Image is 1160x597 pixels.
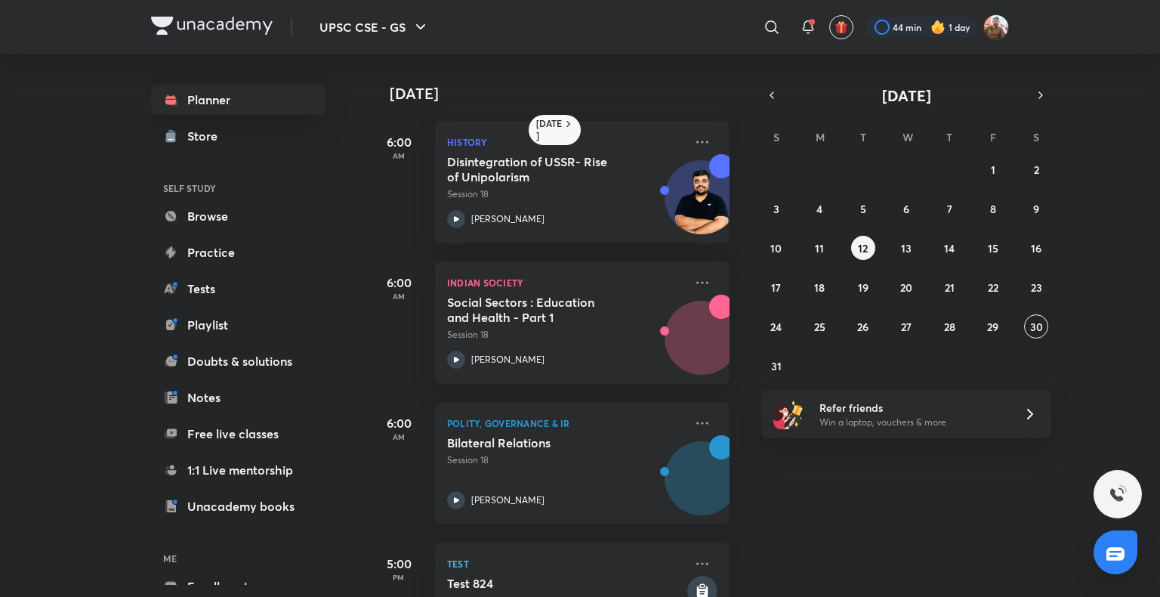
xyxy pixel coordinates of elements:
abbr: August 2, 2025 [1034,162,1039,177]
abbr: August 4, 2025 [816,202,822,216]
button: August 3, 2025 [764,196,788,221]
h5: 5:00 [369,555,429,573]
p: [PERSON_NAME] [471,353,545,367]
span: [DATE] [882,85,931,106]
button: August 20, 2025 [894,275,918,299]
abbr: August 5, 2025 [860,202,866,216]
img: unacademy [646,435,730,540]
button: August 6, 2025 [894,196,918,221]
p: AM [369,432,429,441]
abbr: August 8, 2025 [990,202,996,216]
button: August 7, 2025 [937,196,961,221]
button: August 21, 2025 [937,275,961,299]
img: referral [773,399,804,429]
button: August 11, 2025 [807,236,831,260]
p: Indian Society [447,274,684,292]
abbr: August 7, 2025 [947,202,952,216]
h5: Test 824 [447,576,684,591]
img: Himanshu Yadav [983,14,1009,40]
button: August 5, 2025 [851,196,875,221]
h6: [DATE] [536,118,563,142]
p: PM [369,573,429,582]
img: Company Logo [151,17,273,35]
h5: 6:00 [369,414,429,432]
abbr: August 1, 2025 [991,162,995,177]
button: August 12, 2025 [851,236,875,260]
abbr: August 28, 2025 [944,320,955,334]
a: Store [151,121,326,151]
abbr: Monday [816,130,825,144]
a: Unacademy books [151,491,326,521]
p: Test [447,555,684,573]
a: Free live classes [151,419,326,449]
abbr: August 16, 2025 [1031,241,1041,255]
button: August 22, 2025 [981,275,1005,299]
abbr: August 19, 2025 [858,280,868,295]
abbr: August 9, 2025 [1033,202,1039,216]
h5: Disintegration of USSR- Rise of Unipolarism [447,154,635,184]
button: August 16, 2025 [1024,236,1048,260]
abbr: August 15, 2025 [988,241,998,255]
div: Store [187,127,227,145]
h6: ME [151,546,326,571]
p: Session 18 [447,187,684,201]
img: Avatar [665,309,738,382]
button: August 31, 2025 [764,354,788,378]
button: August 1, 2025 [981,157,1005,181]
a: Practice [151,237,326,268]
img: ttu [1109,485,1127,503]
a: Doubts & solutions [151,346,326,376]
abbr: August 12, 2025 [858,241,868,255]
p: Win a laptop, vouchers & more [819,416,1005,429]
abbr: August 6, 2025 [903,202,909,216]
button: August 13, 2025 [894,236,918,260]
abbr: Thursday [946,130,952,144]
p: Session 18 [447,453,684,467]
h6: SELF STUDY [151,175,326,201]
img: streak [930,20,946,35]
button: August 15, 2025 [981,236,1005,260]
button: August 25, 2025 [807,314,831,339]
p: Session 18 [447,328,684,342]
abbr: August 29, 2025 [987,320,998,334]
p: [PERSON_NAME] [471,212,545,226]
abbr: August 18, 2025 [814,280,825,295]
button: August 26, 2025 [851,314,875,339]
abbr: August 14, 2025 [944,241,955,255]
a: Playlist [151,310,326,340]
button: UPSC CSE - GS [310,12,439,42]
abbr: Friday [990,130,996,144]
abbr: August 11, 2025 [815,241,824,255]
button: August 8, 2025 [981,196,1005,221]
button: August 24, 2025 [764,314,788,339]
h5: 6:00 [369,133,429,151]
button: [DATE] [782,85,1030,106]
h5: 6:00 [369,274,429,292]
button: August 9, 2025 [1024,196,1048,221]
p: History [447,133,684,151]
img: avatar [835,20,848,34]
a: Company Logo [151,17,273,39]
a: Notes [151,382,326,413]
button: August 19, 2025 [851,275,875,299]
button: August 18, 2025 [807,275,831,299]
img: Avatar [665,169,738,241]
abbr: August 13, 2025 [901,241,912,255]
button: August 14, 2025 [937,236,961,260]
abbr: Saturday [1033,130,1039,144]
a: Planner [151,85,326,115]
p: AM [369,292,429,301]
abbr: August 24, 2025 [770,320,782,334]
abbr: August 17, 2025 [771,280,781,295]
button: August 23, 2025 [1024,275,1048,299]
abbr: Sunday [773,130,779,144]
abbr: August 26, 2025 [857,320,868,334]
abbr: August 20, 2025 [900,280,912,295]
h6: Refer friends [819,400,1005,416]
abbr: August 25, 2025 [814,320,825,334]
button: August 2, 2025 [1024,157,1048,181]
abbr: August 23, 2025 [1031,280,1042,295]
button: August 10, 2025 [764,236,788,260]
abbr: Tuesday [860,130,866,144]
p: Polity, Governance & IR [447,414,684,432]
